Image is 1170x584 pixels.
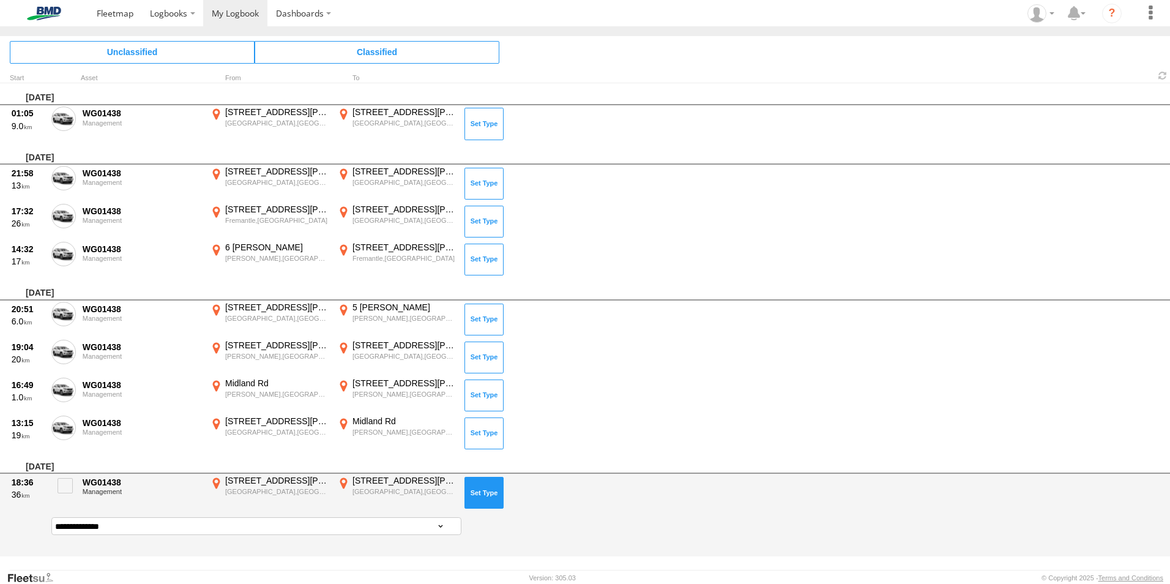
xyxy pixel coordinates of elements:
[10,41,255,63] span: Click to view Unclassified Trips
[352,254,456,263] div: Fremantle,[GEOGRAPHIC_DATA]
[464,168,504,200] button: Click to Set
[12,380,45,391] div: 16:49
[464,108,504,140] button: Click to Set
[352,352,456,361] div: [GEOGRAPHIC_DATA],[GEOGRAPHIC_DATA]
[81,75,203,81] div: Asset
[335,75,458,81] div: To
[12,168,45,179] div: 21:58
[12,108,45,119] div: 01:05
[529,574,576,582] div: Version: 305.03
[12,417,45,429] div: 13:15
[83,391,201,398] div: Management
[12,304,45,315] div: 20:51
[352,107,456,118] div: [STREET_ADDRESS][PERSON_NAME]
[83,244,201,255] div: WG01438
[352,416,456,427] div: Midland Rd
[335,204,458,239] label: Click to View Event Location
[208,302,330,337] label: Click to View Event Location
[352,390,456,399] div: [PERSON_NAME],[GEOGRAPHIC_DATA]
[335,340,458,375] label: Click to View Event Location
[1102,4,1122,23] i: ?
[208,242,330,277] label: Click to View Event Location
[83,488,201,495] div: Management
[12,7,76,20] img: bmd-logo.svg
[83,108,201,119] div: WG01438
[83,342,201,353] div: WG01438
[208,166,330,201] label: Click to View Event Location
[208,340,330,375] label: Click to View Event Location
[83,429,201,436] div: Management
[225,428,329,436] div: [GEOGRAPHIC_DATA],[GEOGRAPHIC_DATA]
[83,255,201,262] div: Management
[464,304,504,335] button: Click to Set
[208,416,330,451] label: Click to View Event Location
[1023,4,1059,23] div: Tony Tanna
[208,475,330,511] label: Click to View Event Location
[83,417,201,429] div: WG01438
[208,75,330,81] div: From
[7,572,63,584] a: Visit our Website
[352,487,456,496] div: [GEOGRAPHIC_DATA],[GEOGRAPHIC_DATA]
[352,178,456,187] div: [GEOGRAPHIC_DATA],[GEOGRAPHIC_DATA]
[12,180,45,191] div: 13
[352,340,456,351] div: [STREET_ADDRESS][PERSON_NAME]
[225,302,329,313] div: [STREET_ADDRESS][PERSON_NAME]
[225,378,329,389] div: Midland Rd
[1155,70,1170,81] span: Refresh
[464,206,504,238] button: Click to Set
[464,380,504,411] button: Click to Set
[225,390,329,399] div: [PERSON_NAME],[GEOGRAPHIC_DATA]
[83,168,201,179] div: WG01438
[83,477,201,488] div: WG01438
[83,179,201,186] div: Management
[225,340,329,351] div: [STREET_ADDRESS][PERSON_NAME]
[335,475,458,511] label: Click to View Event Location
[352,428,456,436] div: [PERSON_NAME],[GEOGRAPHIC_DATA]
[335,107,458,142] label: Click to View Event Location
[335,302,458,337] label: Click to View Event Location
[352,242,456,253] div: [STREET_ADDRESS][PERSON_NAME]
[225,204,329,215] div: [STREET_ADDRESS][PERSON_NAME]
[352,378,456,389] div: [STREET_ADDRESS][PERSON_NAME]
[83,304,201,315] div: WG01438
[225,242,329,253] div: 6 [PERSON_NAME]
[225,254,329,263] div: [PERSON_NAME],[GEOGRAPHIC_DATA]
[12,218,45,229] div: 26
[335,242,458,277] label: Click to View Event Location
[12,121,45,132] div: 9.0
[1041,574,1163,582] div: © Copyright 2025 -
[12,256,45,267] div: 17
[12,342,45,353] div: 19:04
[464,477,504,509] button: Click to Set
[225,475,329,486] div: [STREET_ADDRESS][PERSON_NAME]
[83,206,201,217] div: WG01438
[225,416,329,427] div: [STREET_ADDRESS][PERSON_NAME]
[352,475,456,486] div: [STREET_ADDRESS][PERSON_NAME]
[335,378,458,413] label: Click to View Event Location
[12,244,45,255] div: 14:32
[335,416,458,451] label: Click to View Event Location
[464,342,504,373] button: Click to Set
[464,244,504,275] button: Click to Set
[225,314,329,323] div: [GEOGRAPHIC_DATA],[GEOGRAPHIC_DATA]
[225,352,329,361] div: [PERSON_NAME],[GEOGRAPHIC_DATA]
[225,119,329,127] div: [GEOGRAPHIC_DATA],[GEOGRAPHIC_DATA]
[352,314,456,323] div: [PERSON_NAME],[GEOGRAPHIC_DATA]
[208,378,330,413] label: Click to View Event Location
[12,354,45,365] div: 20
[352,204,456,215] div: [STREET_ADDRESS][PERSON_NAME]
[12,430,45,441] div: 19
[225,166,329,177] div: [STREET_ADDRESS][PERSON_NAME]
[255,41,499,63] span: Click to view Classified Trips
[225,107,329,118] div: [STREET_ADDRESS][PERSON_NAME]
[12,392,45,403] div: 1.0
[83,353,201,360] div: Management
[12,477,45,488] div: 18:36
[83,315,201,322] div: Management
[208,107,330,142] label: Click to View Event Location
[83,380,201,391] div: WG01438
[208,204,330,239] label: Click to View Event Location
[12,489,45,500] div: 36
[464,417,504,449] button: Click to Set
[335,166,458,201] label: Click to View Event Location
